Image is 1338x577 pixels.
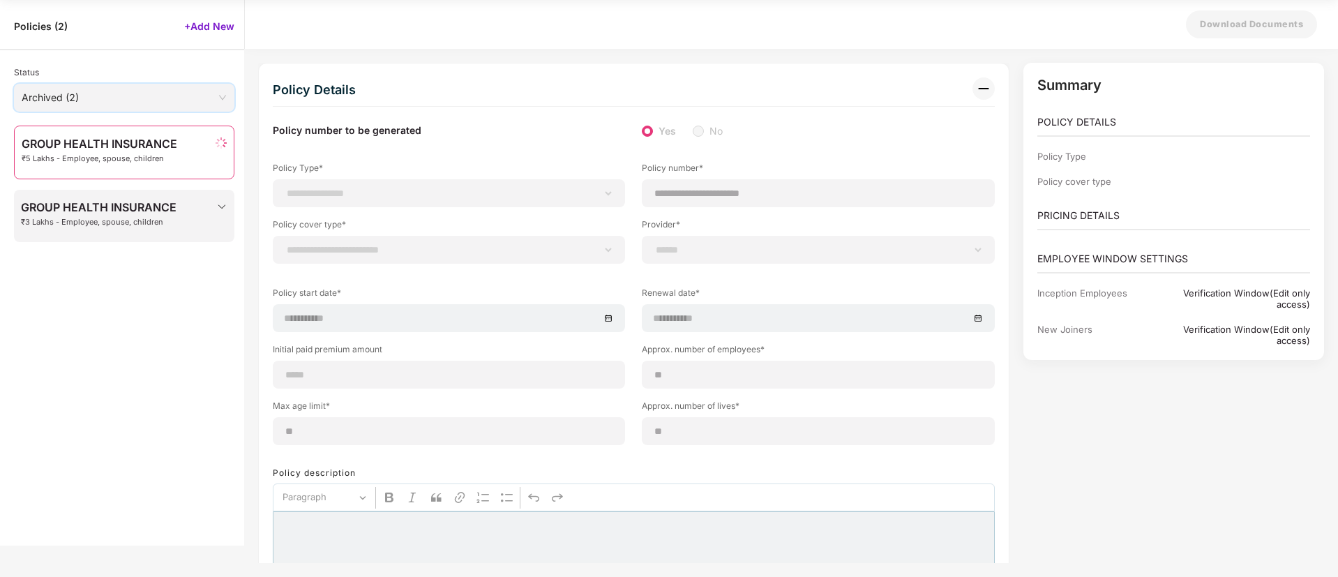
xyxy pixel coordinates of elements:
[704,123,728,139] span: No
[273,467,356,478] label: Policy description
[1151,324,1310,346] div: Verification Window(Edit only access)
[283,489,355,506] span: Paragraph
[21,201,176,213] span: GROUP HEALTH INSURANCE
[1037,287,1151,310] div: Inception Employees
[276,487,373,509] button: Paragraph
[22,154,177,163] span: ₹5 Lakhs - Employee, spouse, children
[1037,208,1311,223] p: PRICING DETAILS
[273,343,625,361] label: Initial paid premium amount
[273,400,625,417] label: Max age limit*
[1037,176,1151,187] div: Policy cover type
[273,77,356,103] div: Policy Details
[642,400,994,417] label: Approx. number of lives*
[642,162,994,179] label: Policy number*
[273,123,421,139] label: Policy number to be generated
[21,218,176,227] span: ₹3 Lakhs - Employee, spouse, children
[1151,287,1310,310] div: Verification Window(Edit only access)
[14,67,39,77] span: Status
[1037,324,1151,346] div: New Joiners
[972,77,995,100] img: svg+xml;base64,PHN2ZyB3aWR0aD0iMzIiIGhlaWdodD0iMzIiIHZpZXdCb3g9IjAgMCAzMiAzMiIgZmlsbD0ibm9uZSIgeG...
[273,218,625,236] label: Policy cover type*
[273,287,625,304] label: Policy start date*
[22,87,227,108] span: Archived (2)
[184,20,234,33] span: +Add New
[273,162,625,179] label: Policy Type*
[642,343,994,361] label: Approx. number of employees*
[1037,114,1311,130] p: POLICY DETAILS
[653,123,682,139] span: Yes
[14,20,68,33] span: Policies ( 2 )
[642,218,994,236] label: Provider*
[1186,10,1317,38] button: Download Documents
[273,484,995,511] div: Editor toolbar
[22,137,177,150] span: GROUP HEALTH INSURANCE
[1037,251,1311,267] p: EMPLOYEE WINDOW SETTINGS
[216,201,227,212] img: svg+xml;base64,PHN2ZyBpZD0iRHJvcGRvd24tMzJ4MzIiIHhtbG5zPSJodHRwOi8vd3d3LnczLm9yZy8yMDAwL3N2ZyIgd2...
[1037,77,1311,93] p: Summary
[642,287,994,304] label: Renewal date*
[1037,151,1151,162] div: Policy Type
